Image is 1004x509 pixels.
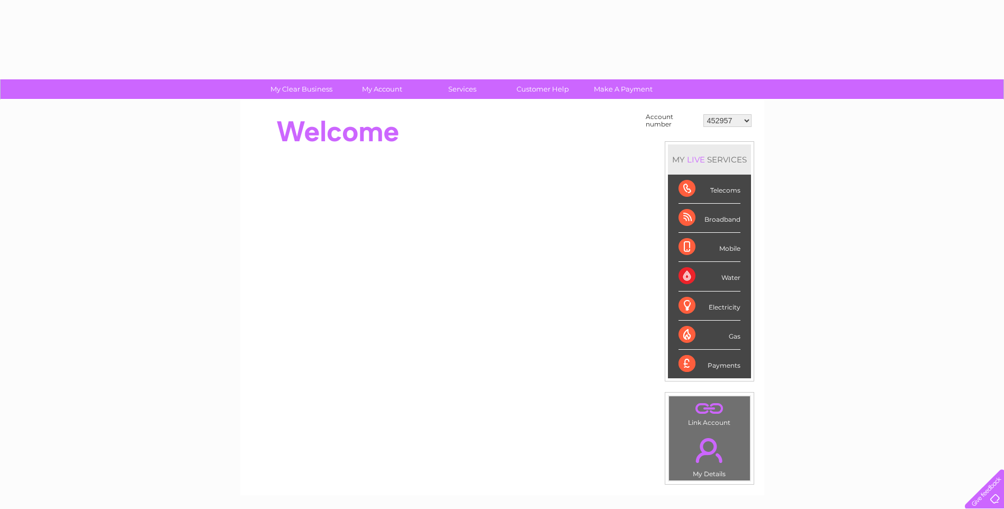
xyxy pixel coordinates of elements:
a: Make A Payment [580,79,667,99]
div: Water [679,262,740,291]
a: . [672,399,747,417]
div: Payments [679,350,740,378]
div: Gas [679,321,740,350]
a: My Account [338,79,426,99]
td: Account number [643,111,701,131]
div: LIVE [685,154,707,165]
div: Electricity [679,292,740,321]
div: Telecoms [679,175,740,204]
a: Customer Help [499,79,586,99]
div: MY SERVICES [668,144,751,175]
a: My Clear Business [258,79,345,99]
a: . [672,432,747,469]
td: Link Account [668,396,750,429]
div: Mobile [679,233,740,262]
div: Broadband [679,204,740,233]
a: Services [419,79,506,99]
td: My Details [668,429,750,481]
